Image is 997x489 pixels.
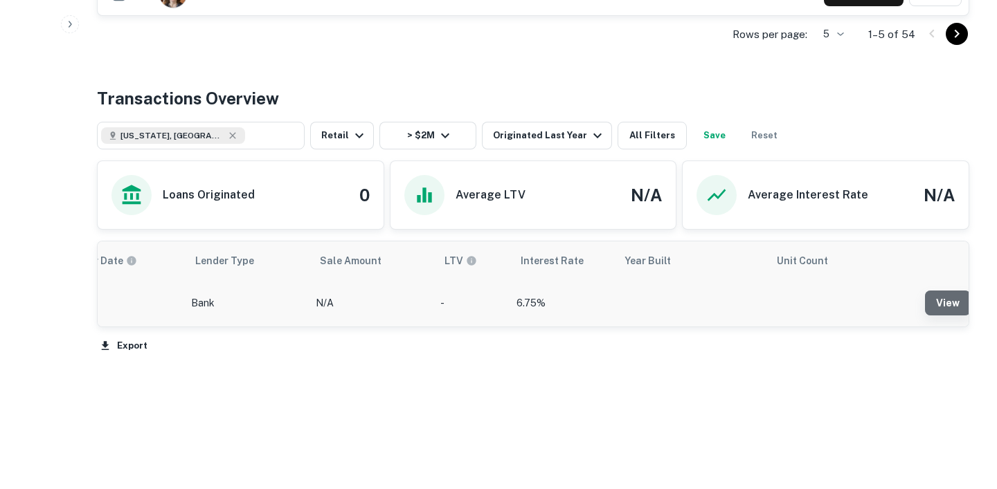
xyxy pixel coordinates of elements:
[618,122,687,149] button: All Filters
[482,122,612,149] button: Originated Last Year
[924,183,955,207] h4: N/A
[53,296,177,311] p: [DATE]
[777,252,846,269] span: Unit Count
[510,241,613,280] th: Interest Rate
[493,127,606,144] div: Originated Last Year
[613,241,766,280] th: Year Built
[184,241,309,280] th: Lender Type
[733,26,807,43] p: Rows per page:
[946,23,968,45] button: Go to next page
[742,122,787,149] button: Reset
[521,252,602,269] span: Interest Rate
[456,187,526,203] h6: Average LTV
[120,129,224,142] span: [US_STATE], [GEOGRAPHIC_DATA]
[379,122,476,149] button: > $2M
[692,122,737,149] button: Save your search to get updates of matches that match your search criteria.
[310,122,374,149] button: Retail
[97,86,279,111] h4: Transactions Overview
[98,241,969,326] div: scrollable content
[444,253,463,268] h6: LTV
[46,241,184,280] th: Maturity dates displayed may be estimated. Please contact the lender for the most accurate maturi...
[631,183,662,207] h4: N/A
[163,187,255,203] h6: Loans Originated
[748,187,868,203] h6: Average Interest Rate
[766,241,918,280] th: Unit Count
[320,252,399,269] span: Sale Amount
[444,253,495,268] span: LTVs displayed on the website are for informational purposes only and may be reported incorrectly...
[97,335,151,356] button: Export
[57,253,155,268] span: Maturity dates displayed may be estimated. Please contact the lender for the most accurate maturi...
[195,252,254,269] span: Lender Type
[191,296,302,311] p: Bank
[359,183,370,207] h4: 0
[868,26,915,43] p: 1–5 of 54
[928,378,997,445] iframe: Chat Widget
[316,296,426,311] p: N/A
[444,253,477,268] div: LTVs displayed on the website are for informational purposes only and may be reported incorrectly...
[925,290,971,315] a: View
[440,296,503,311] p: -
[813,24,846,44] div: 5
[309,241,433,280] th: Sale Amount
[433,241,510,280] th: LTVs displayed on the website are for informational purposes only and may be reported incorrectly...
[517,296,607,311] p: 6.75%
[625,252,689,269] span: Year Built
